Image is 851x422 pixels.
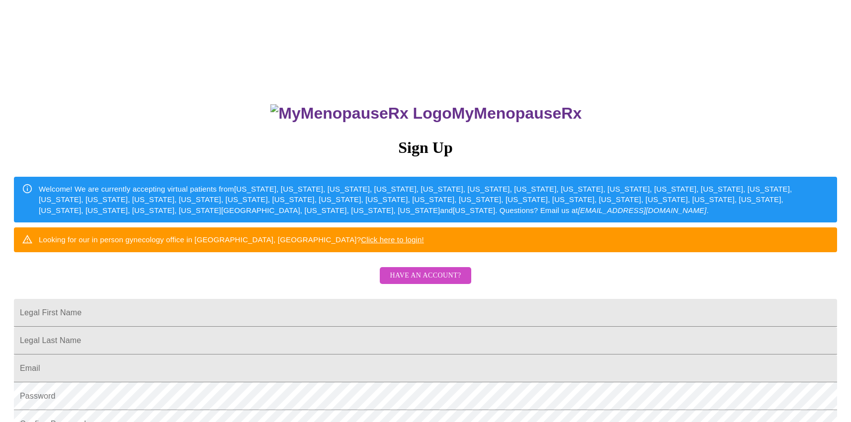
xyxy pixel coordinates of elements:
div: Looking for our in person gynecology office in [GEOGRAPHIC_DATA], [GEOGRAPHIC_DATA]? [39,230,424,249]
h3: MyMenopauseRx [15,104,838,123]
a: Have an account? [377,278,473,286]
div: Welcome! We are currently accepting virtual patients from [US_STATE], [US_STATE], [US_STATE], [US... [39,180,829,219]
em: [EMAIL_ADDRESS][DOMAIN_NAME] [578,206,707,214]
a: Click here to login! [361,235,424,244]
span: Have an account? [390,270,461,282]
h3: Sign Up [14,139,837,157]
img: MyMenopauseRx Logo [270,104,451,123]
button: Have an account? [380,267,471,284]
